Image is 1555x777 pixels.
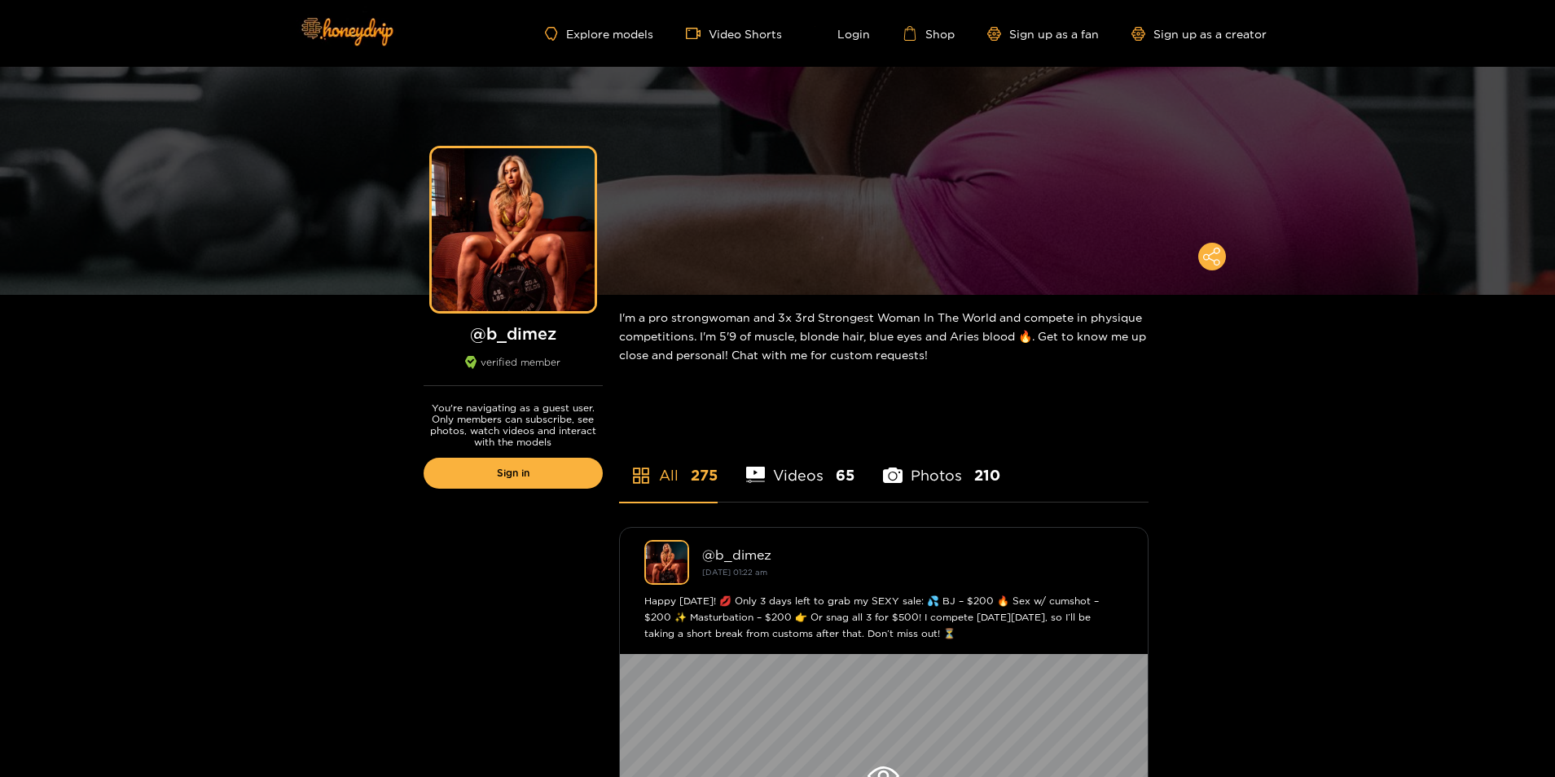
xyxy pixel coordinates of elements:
div: verified member [424,356,603,386]
a: Video Shorts [686,26,782,41]
span: 65 [836,465,854,485]
span: video-camera [686,26,709,41]
h1: @ b_dimez [424,323,603,344]
li: Photos [883,428,1000,502]
a: Sign up as a fan [987,27,1099,41]
a: Sign up as a creator [1131,27,1267,41]
li: All [619,428,718,502]
span: appstore [631,466,651,485]
p: You're navigating as a guest user. Only members can subscribe, see photos, watch videos and inter... [424,402,603,448]
small: [DATE] 01:22 am [702,568,767,577]
div: Happy [DATE]! 💋 Only 3 days left to grab my SEXY sale: 💦 BJ – $200 🔥 Sex w/ cumshot – $200 ✨ Mast... [644,593,1123,642]
img: b_dimez [644,540,689,585]
span: 275 [691,465,718,485]
span: 210 [974,465,1000,485]
a: Sign in [424,458,603,489]
li: Videos [746,428,855,502]
a: Shop [903,26,955,41]
div: I'm a pro strongwoman and 3x 3rd Strongest Woman In The World and compete in physique competition... [619,295,1149,377]
a: Login [815,26,870,41]
div: @ b_dimez [702,547,1123,562]
a: Explore models [545,27,652,41]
